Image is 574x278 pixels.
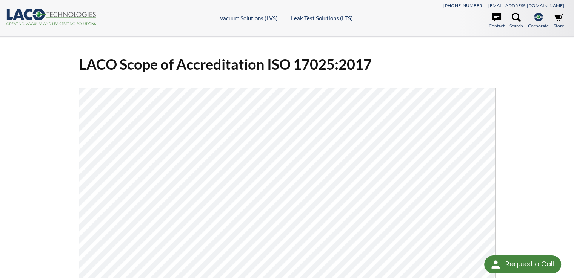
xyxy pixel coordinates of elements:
span: Corporate [528,22,549,29]
img: round button [489,258,502,270]
a: Contact [489,13,505,29]
a: [EMAIL_ADDRESS][DOMAIN_NAME] [488,3,564,8]
a: Leak Test Solutions (LTS) [291,15,353,21]
a: Vacuum Solutions (LVS) [220,15,278,21]
a: Search [509,13,523,29]
h1: LACO Scope of Accreditation ISO 17025:2017 [79,55,496,73]
a: Store [554,13,564,29]
div: Request a Call [484,255,561,273]
div: Request a Call [505,255,554,273]
a: [PHONE_NUMBER] [443,3,484,8]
